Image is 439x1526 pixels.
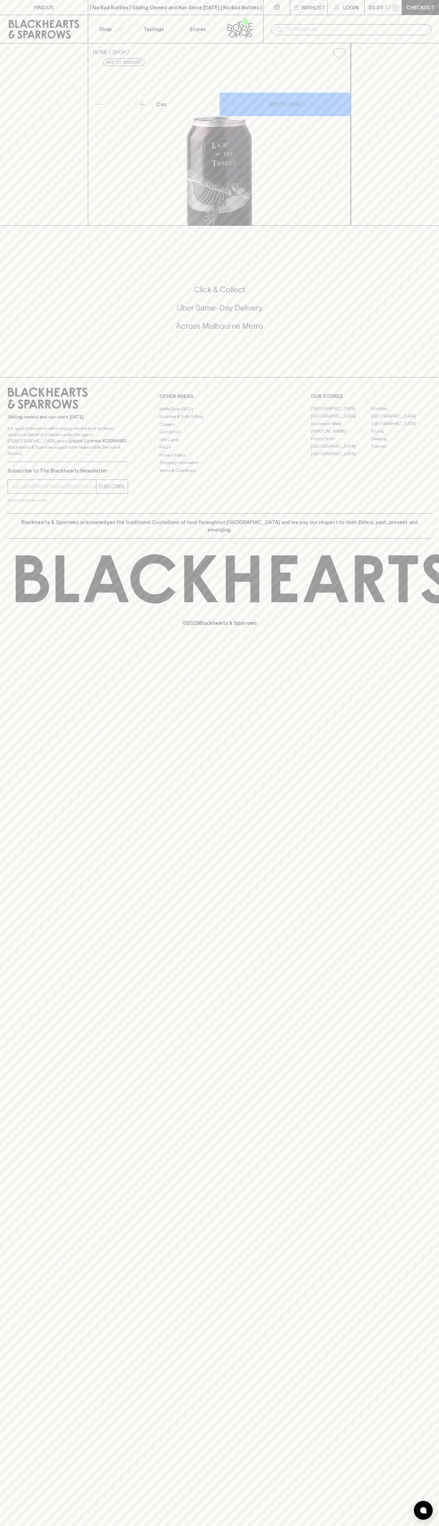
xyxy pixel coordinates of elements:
p: Can [156,100,166,108]
input: Try "Pinot noir" [286,24,426,35]
a: [GEOGRAPHIC_DATA] [371,420,431,428]
p: FIND US [34,4,54,11]
a: Terms & Conditions [159,467,280,474]
a: Business & Bulk Gifting [159,413,280,420]
a: Fitzroy [371,428,431,435]
p: Wishlist [301,4,325,11]
p: Login [343,4,359,11]
a: Privacy Policy [159,451,280,459]
p: ADD TO CART [269,100,302,108]
a: Gift Cards [159,436,280,443]
a: Stores [176,15,220,43]
img: 50788.png [88,64,351,225]
a: [GEOGRAPHIC_DATA] [311,443,371,450]
p: Stores [190,25,206,33]
h5: Click & Collect [8,284,431,295]
strong: Liquor License #32064953 [69,438,126,443]
div: Call to action block [8,259,431,365]
p: Checkout [406,4,435,11]
a: SHOP [112,49,126,55]
a: Geelong [371,435,431,443]
button: Add to wishlist [103,58,144,66]
a: Careers [159,420,280,428]
a: Bottle Drop FAQ's [159,405,280,413]
p: Shop [99,25,112,33]
a: Prahran [371,443,431,450]
input: e.g. jane@blackheartsandsparrows.com.au [13,481,96,491]
a: Braddon [371,405,431,413]
h5: Across Melbourne Metro [8,321,431,331]
h5: Uber Same-Day Delivery [8,303,431,313]
a: HOME [93,49,108,55]
p: OTHER AREAS [159,392,280,400]
div: Can [154,98,219,111]
a: [PERSON_NAME] [311,428,371,435]
button: SUBSCRIBE [96,480,128,493]
button: Shop [88,15,132,43]
p: Tastings [144,25,164,33]
p: Sibling owned and run since [DATE] [8,414,128,420]
a: [GEOGRAPHIC_DATA] [311,450,371,458]
a: [GEOGRAPHIC_DATA] [311,405,371,413]
a: [GEOGRAPHIC_DATA] [371,413,431,420]
a: Shipping Information [159,459,280,467]
img: bubble-icon [420,1507,426,1513]
button: ADD TO CART [220,93,351,116]
a: FAQ's [159,444,280,451]
a: Brunswick West [311,420,371,428]
p: $0.00 [368,4,383,11]
a: Contact Us [159,428,280,436]
a: Fitzroy North [311,435,371,443]
button: Add to wishlist [331,46,348,62]
a: Tastings [132,15,176,43]
p: It is against the law to sell or supply alcohol to, or to obtain alcohol on behalf of a person un... [8,425,128,457]
a: [GEOGRAPHIC_DATA] [311,413,371,420]
p: SUBSCRIBE [99,483,125,490]
p: Subscribe to The Blackhearts Newsletter [8,467,128,474]
p: OUR STORES [311,392,431,400]
p: We will never spam you [8,497,128,503]
p: Blackhearts & Sparrows acknowledges the traditional Custodians of land throughout [GEOGRAPHIC_DAT... [12,518,427,533]
p: 0 [394,6,396,9]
